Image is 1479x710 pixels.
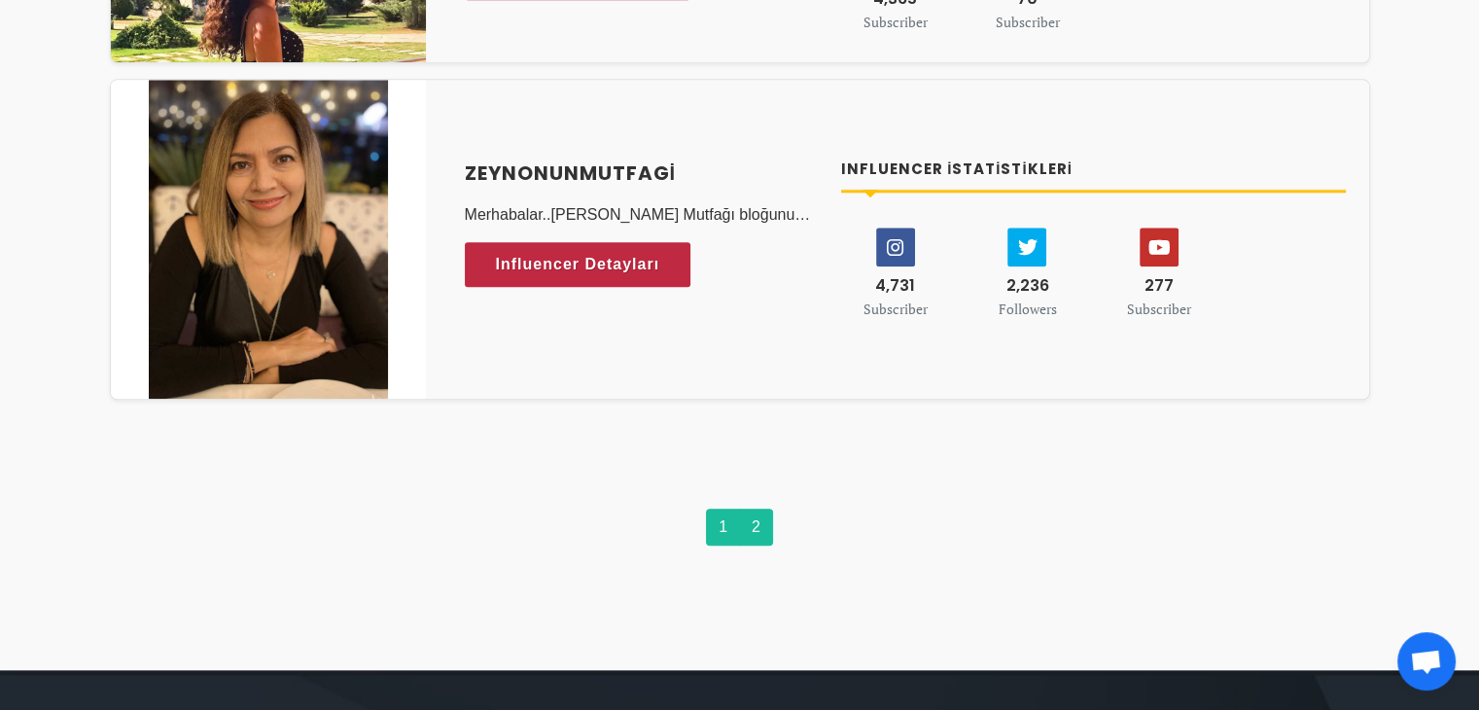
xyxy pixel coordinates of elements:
[496,250,660,279] span: Influencer Detayları
[995,13,1059,31] small: Subscriber
[1005,274,1048,297] span: 2,236
[465,203,819,227] p: Merhabalar..[PERSON_NAME] Mutfağı bloğunun sahibiyim.10 yıldır yemek ve mutfak maceralarımı yazıy...
[998,300,1056,318] small: Followers
[863,300,928,318] small: Subscriber
[465,242,691,287] a: Influencer Detayları
[875,274,915,297] span: 4,731
[863,13,928,31] small: Subscriber
[1144,274,1174,297] span: 277
[1397,632,1456,691] a: Açık sohbet
[706,509,740,546] a: 1
[465,159,819,188] a: zeynonunmutfagi
[841,159,1346,181] h4: Influencer İstatistikleri
[739,509,773,546] a: 2
[1127,300,1191,318] small: Subscriber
